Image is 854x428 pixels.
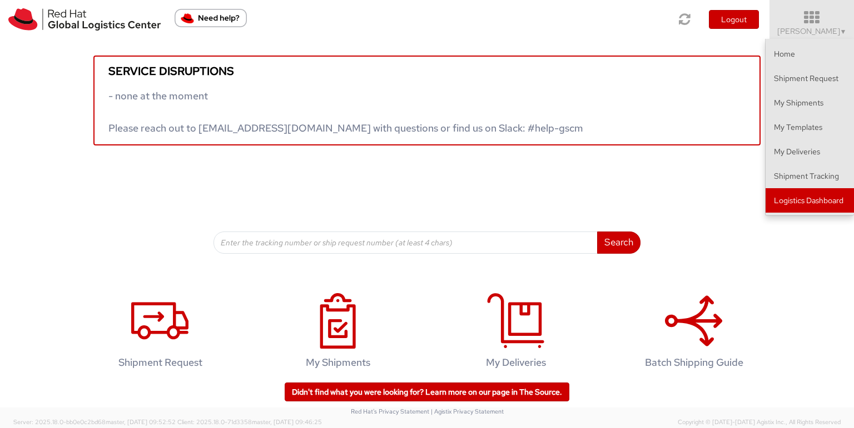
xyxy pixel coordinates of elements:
[840,27,847,36] span: ▼
[351,407,429,415] a: Red Hat's Privacy Statement
[177,418,322,426] span: Client: 2025.18.0-71d3358
[93,56,761,145] a: Service disruptions - none at the moment Please reach out to [EMAIL_ADDRESS][DOMAIN_NAME] with qu...
[709,10,759,29] button: Logout
[266,357,410,368] h4: My Shipments
[610,281,777,385] a: Batch Shipping Guide
[766,90,854,115] a: My Shipments
[766,115,854,139] a: My Templates
[766,188,854,213] a: Logistics Dashboard
[597,231,640,254] button: Search
[622,357,766,368] h4: Batch Shipping Guide
[13,418,176,426] span: Server: 2025.18.0-bb0e0c2bd68
[77,281,244,385] a: Shipment Request
[213,231,598,254] input: Enter the tracking number or ship request number (at least 4 chars)
[431,407,504,415] a: | Agistix Privacy Statement
[766,164,854,188] a: Shipment Tracking
[444,357,588,368] h4: My Deliveries
[108,89,583,134] span: - none at the moment Please reach out to [EMAIL_ADDRESS][DOMAIN_NAME] with questions or find us o...
[766,42,854,66] a: Home
[766,139,854,164] a: My Deliveries
[777,26,847,36] span: [PERSON_NAME]
[88,357,232,368] h4: Shipment Request
[108,65,746,77] h5: Service disruptions
[175,9,247,27] button: Need help?
[766,66,854,90] a: Shipment Request
[678,418,841,427] span: Copyright © [DATE]-[DATE] Agistix Inc., All Rights Reserved
[433,281,599,385] a: My Deliveries
[8,8,161,31] img: rh-logistics-00dfa346123c4ec078e1.svg
[255,281,421,385] a: My Shipments
[285,382,569,401] a: Didn't find what you were looking for? Learn more on our page in The Source.
[106,418,176,426] span: master, [DATE] 09:52:52
[252,418,322,426] span: master, [DATE] 09:46:25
